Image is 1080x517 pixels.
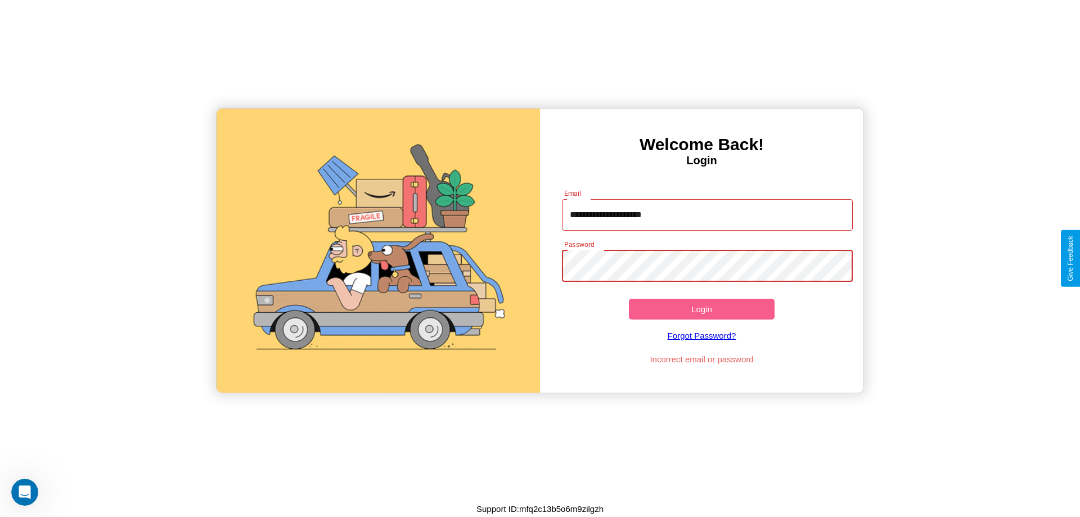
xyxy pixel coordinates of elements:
h3: Welcome Back! [540,135,863,154]
img: gif [217,109,540,393]
p: Incorrect email or password [556,352,848,367]
div: Give Feedback [1066,236,1074,281]
iframe: Intercom live chat [11,479,38,506]
label: Password [564,240,594,249]
button: Login [629,299,775,320]
label: Email [564,188,582,198]
p: Support ID: mfq2c13b5o6m9zilgzh [476,501,604,516]
a: Forgot Password? [556,320,848,352]
h4: Login [540,154,863,167]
